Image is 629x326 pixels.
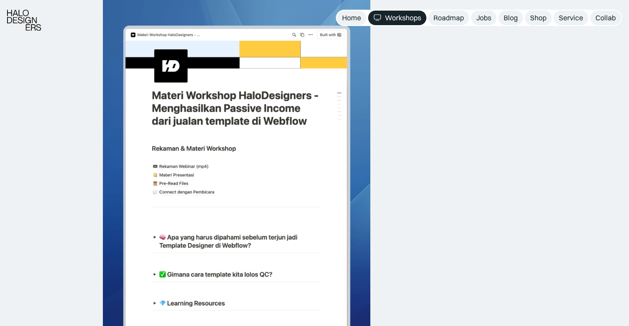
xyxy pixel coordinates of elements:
[385,13,421,22] div: Workshops
[433,13,464,22] div: Roadmap
[530,13,546,22] div: Shop
[337,11,366,25] a: Home
[342,13,361,22] div: Home
[559,13,583,22] div: Service
[504,13,518,22] div: Blog
[471,11,497,25] a: Jobs
[498,11,523,25] a: Blog
[554,11,588,25] a: Service
[590,11,621,25] a: Collab
[476,13,491,22] div: Jobs
[368,11,426,25] a: Workshops
[595,13,616,22] div: Collab
[525,11,552,25] a: Shop
[428,11,469,25] a: Roadmap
